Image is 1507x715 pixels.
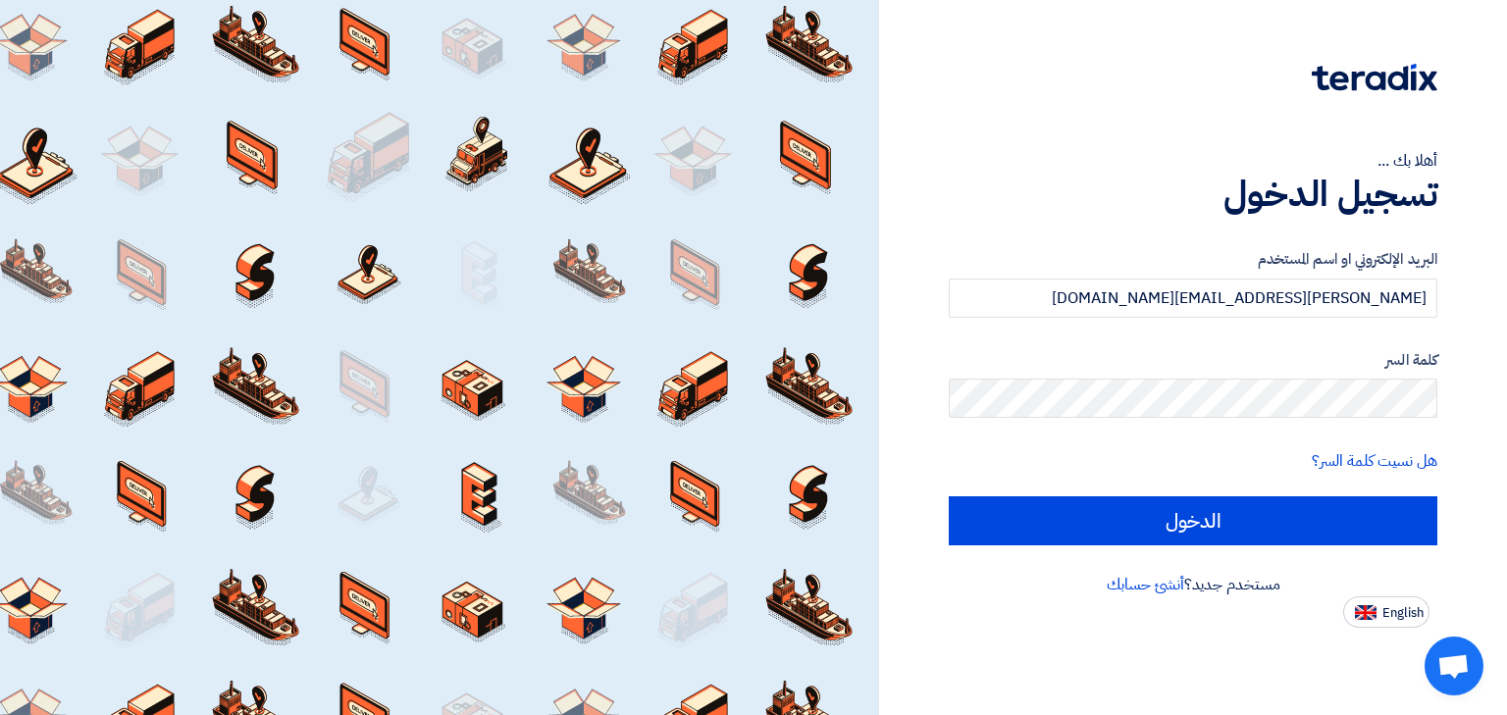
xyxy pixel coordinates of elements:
h1: تسجيل الدخول [949,173,1437,216]
span: English [1382,606,1424,620]
img: Teradix logo [1312,64,1437,91]
input: الدخول [949,496,1437,545]
label: كلمة السر [949,349,1437,372]
a: هل نسيت كلمة السر؟ [1312,449,1437,473]
div: أهلا بك ... [949,149,1437,173]
label: البريد الإلكتروني او اسم المستخدم [949,248,1437,271]
a: Open chat [1425,637,1483,695]
button: English [1343,596,1429,628]
input: أدخل بريد العمل الإلكتروني او اسم المستخدم الخاص بك ... [949,279,1437,318]
img: en-US.png [1355,605,1377,620]
div: مستخدم جديد؟ [949,573,1437,596]
a: أنشئ حسابك [1107,573,1184,596]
